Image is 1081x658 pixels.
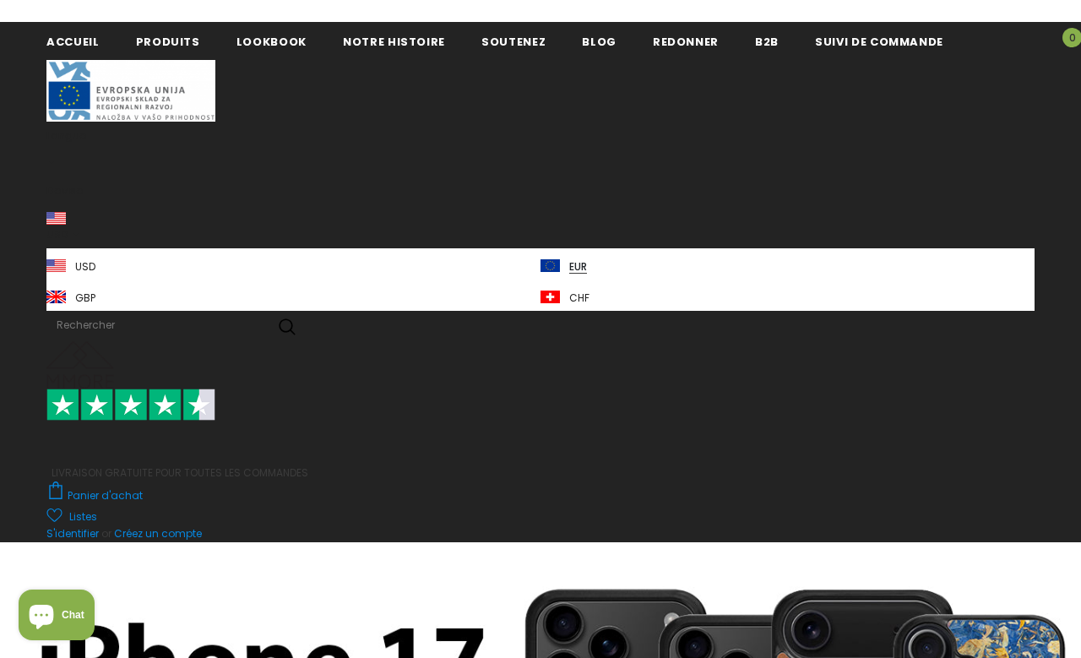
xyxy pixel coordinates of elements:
span: Notre histoire [343,34,445,50]
span: B2B [755,34,779,50]
a: Créez un compte [114,526,202,541]
img: Faites confiance aux étoiles pilotes [46,389,215,421]
span: soutenez [481,34,546,50]
label: Langue [46,122,1035,150]
a: Accueil [46,22,100,60]
span: CHF [569,292,589,305]
span: GBP [75,292,95,305]
a: B2B [755,22,779,60]
inbox-online-store-chat: Shopify online store chat [14,590,100,644]
a: S'identifier [46,526,99,541]
a: Blog [582,22,617,60]
a: USD [46,248,540,280]
span: or [101,526,111,541]
input: Search Site [46,311,263,338]
a: Javni Razpis [46,83,215,97]
a: CHF [540,280,1035,311]
span: LIVRAISON GRATUITE POUR TOUTES LES COMMANDES [46,396,1035,480]
a: Produits [136,22,200,60]
a: Lookbook [236,22,307,60]
span: Panier d'achat [68,488,143,503]
img: USD [46,212,66,226]
span: USD [75,261,95,274]
a: GBP [46,280,540,311]
span: Suivi de commande [815,34,943,50]
a: Redonner [653,22,719,60]
span: Blog [582,34,617,50]
a: Panier d'achat 0 [46,488,151,503]
span: Produits [136,34,200,50]
img: Cas MMORE [46,341,114,389]
img: Javni Razpis [46,60,215,122]
span: Lookbook [236,34,307,50]
a: Listes [46,508,97,523]
span: EUR [569,261,587,274]
span: Listes [69,508,97,525]
a: Suivi de commande [815,22,943,60]
a: Notre histoire [343,22,445,60]
span: Redonner [653,34,719,50]
a: EUR [540,248,1035,280]
span: USD [46,227,68,242]
label: Devise [46,177,1035,204]
a: soutenez [481,22,546,60]
iframe: Customer reviews powered by Trustpilot [46,421,1035,465]
span: Accueil [46,34,100,50]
